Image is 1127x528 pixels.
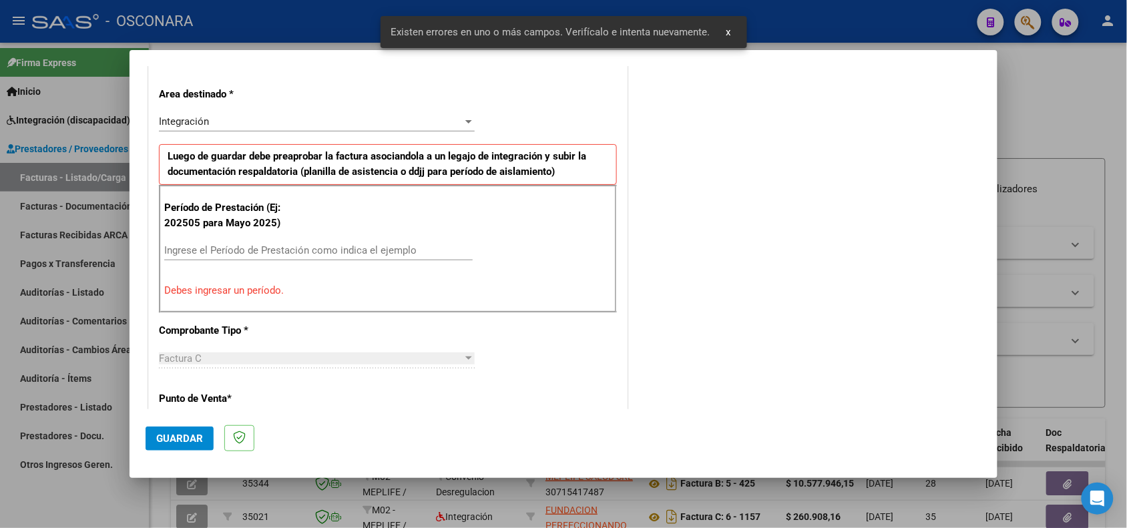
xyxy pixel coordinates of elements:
[1082,483,1114,515] div: Open Intercom Messenger
[159,352,202,364] span: Factura C
[716,20,742,44] button: x
[164,200,298,230] p: Período de Prestación (Ej: 202505 para Mayo 2025)
[156,433,203,445] span: Guardar
[159,87,296,102] p: Area destinado *
[168,150,586,178] strong: Luego de guardar debe preaprobar la factura asociandola a un legajo de integración y subir la doc...
[391,25,710,39] span: Existen errores en uno o más campos. Verifícalo e intenta nuevamente.
[159,391,296,407] p: Punto de Venta
[164,283,612,298] p: Debes ingresar un período.
[146,427,214,451] button: Guardar
[726,26,731,38] span: x
[159,323,296,338] p: Comprobante Tipo *
[159,115,209,127] span: Integración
